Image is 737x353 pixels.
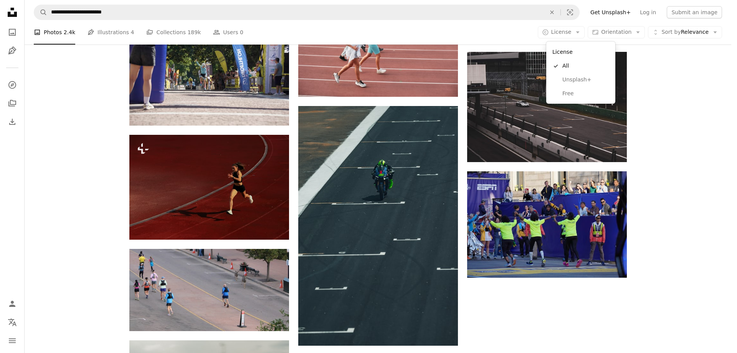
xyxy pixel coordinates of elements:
[562,76,609,84] span: Unsplash+
[549,45,612,59] div: License
[562,90,609,98] span: Free
[562,62,609,70] span: All
[588,26,645,38] button: Orientation
[538,26,585,38] button: License
[546,41,615,104] div: License
[551,29,572,35] span: License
